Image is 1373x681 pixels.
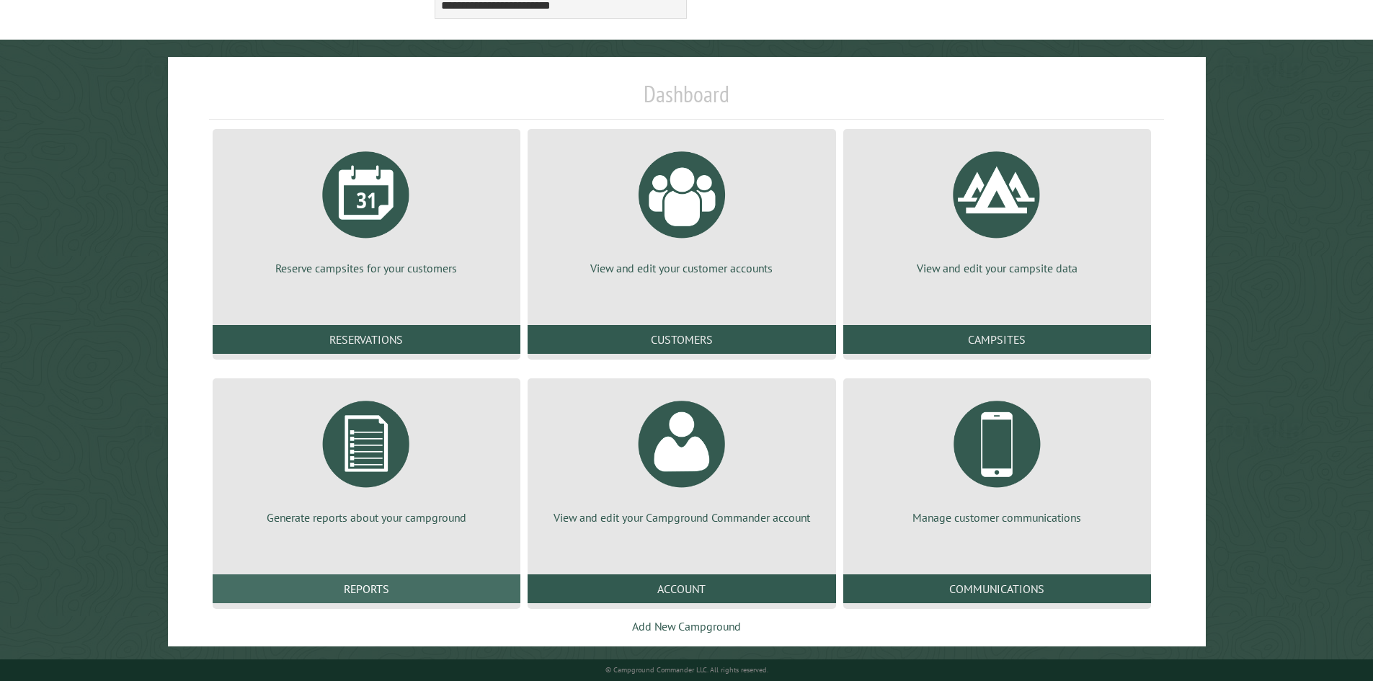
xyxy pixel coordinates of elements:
[230,509,503,525] p: Generate reports about your campground
[843,574,1151,603] a: Communications
[861,260,1134,276] p: View and edit your campsite data
[861,509,1134,525] p: Manage customer communications
[545,390,818,525] a: View and edit your Campground Commander account
[861,390,1134,525] a: Manage customer communications
[230,141,503,276] a: Reserve campsites for your customers
[545,260,818,276] p: View and edit your customer accounts
[213,574,520,603] a: Reports
[230,260,503,276] p: Reserve campsites for your customers
[528,574,835,603] a: Account
[213,325,520,354] a: Reservations
[528,325,835,354] a: Customers
[632,619,741,633] a: Add New Campground
[605,665,768,675] small: © Campground Commander LLC. All rights reserved.
[230,390,503,525] a: Generate reports about your campground
[843,325,1151,354] a: Campsites
[861,141,1134,276] a: View and edit your campsite data
[209,80,1165,120] h1: Dashboard
[545,509,818,525] p: View and edit your Campground Commander account
[545,141,818,276] a: View and edit your customer accounts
